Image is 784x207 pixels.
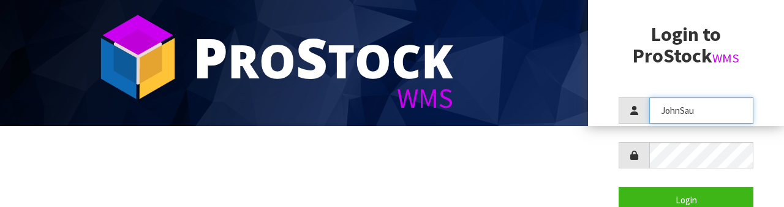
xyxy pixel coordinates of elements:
span: P [193,20,228,94]
input: Username [649,97,753,124]
small: WMS [712,50,739,66]
div: WMS [193,85,453,112]
h2: Login to ProStock [619,24,753,67]
span: S [296,20,328,94]
div: ro tock [193,29,453,85]
img: ProStock Cube [92,11,184,103]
